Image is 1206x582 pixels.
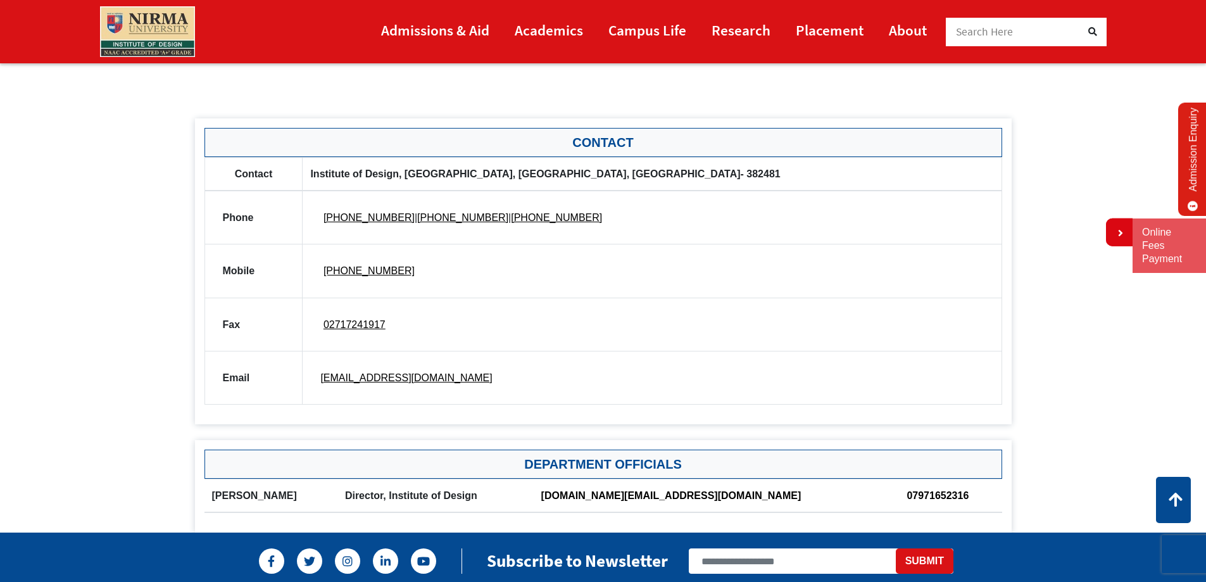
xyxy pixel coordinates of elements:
[303,157,1002,191] th: Institute of Design, [GEOGRAPHIC_DATA], [GEOGRAPHIC_DATA], [GEOGRAPHIC_DATA]- 382481
[303,191,1002,244] td: | |
[223,212,254,223] strong: Phone
[515,16,583,44] a: Academics
[907,490,969,501] a: 07971652316
[712,16,770,44] a: Research
[541,490,801,501] a: [DOMAIN_NAME][EMAIL_ADDRESS][DOMAIN_NAME]
[608,16,686,44] a: Campus Life
[417,212,508,223] a: [PHONE_NUMBER]
[511,212,602,223] a: [PHONE_NUMBER]
[204,450,1002,479] h3: Department Officials
[889,16,927,44] a: About
[223,265,255,276] strong: Mobile
[1142,226,1197,265] a: Online Fees Payment
[896,548,953,574] button: Submit
[381,16,489,44] a: Admissions & Aid
[337,479,534,512] th: Director, Institute of Design
[323,319,386,330] a: 02717241917
[323,265,415,276] a: [PHONE_NUMBER]
[320,372,492,383] a: [EMAIL_ADDRESS][DOMAIN_NAME]
[204,128,1002,157] h3: Contact
[323,212,415,223] a: [PHONE_NUMBER]
[487,550,668,571] h2: Subscribe to Newsletter
[100,6,195,57] img: main_logo
[204,157,303,191] th: Contact
[223,319,241,330] strong: Fax
[223,372,250,383] strong: Email
[204,479,337,512] th: [PERSON_NAME]
[796,16,864,44] a: Placement
[956,25,1014,39] span: Search Here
